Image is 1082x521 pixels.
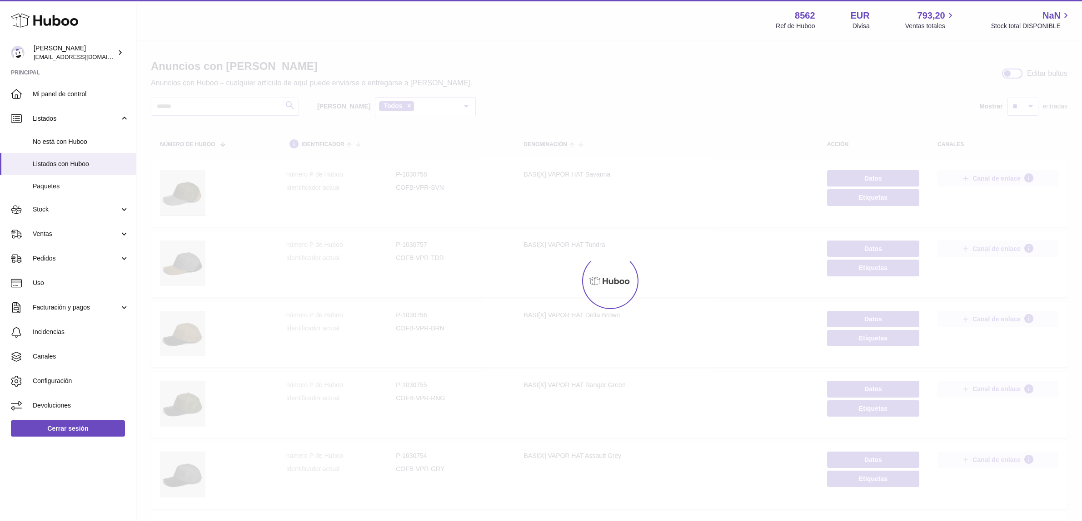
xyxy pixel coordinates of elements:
span: Uso [33,279,129,287]
span: Facturación y pagos [33,303,120,312]
span: Incidencias [33,328,129,336]
a: Cerrar sesión [11,420,125,437]
span: Configuración [33,377,129,385]
span: Ventas totales [905,22,956,30]
span: [EMAIL_ADDRESS][DOMAIN_NAME] [34,53,134,60]
div: [PERSON_NAME] [34,44,115,61]
span: Canales [33,352,129,361]
span: 793,20 [917,10,945,22]
span: Stock [33,205,120,214]
span: Ventas [33,230,120,238]
span: Pedidos [33,254,120,263]
span: NaN [1042,10,1061,22]
span: Devoluciones [33,401,129,410]
span: Stock total DISPONIBLE [991,22,1071,30]
span: Paquetes [33,182,129,191]
span: Listados [33,114,120,123]
a: 793,20 Ventas totales [905,10,956,30]
div: Divisa [853,22,870,30]
strong: 8562 [795,10,815,22]
a: NaN Stock total DISPONIBLE [991,10,1071,30]
img: internalAdmin-8562@internal.huboo.com [11,46,25,59]
strong: EUR [851,10,870,22]
span: Mi panel de control [33,90,129,98]
span: Listados con Huboo [33,160,129,168]
span: No está con Huboo [33,138,129,146]
div: Ref de Huboo [776,22,815,30]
